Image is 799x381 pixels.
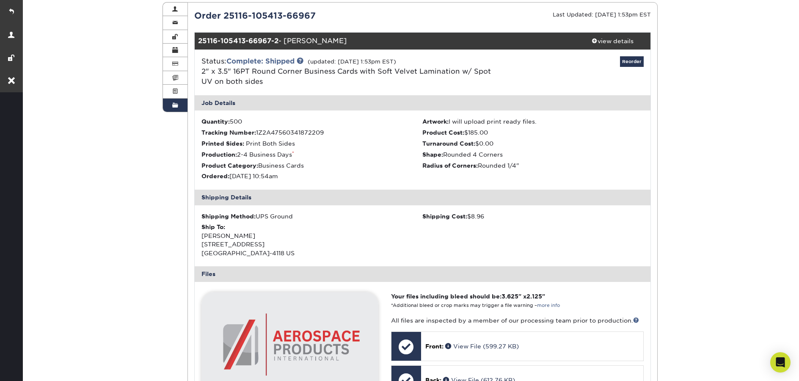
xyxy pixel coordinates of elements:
a: 2" x 3.5" 16PT Round Corner Business Cards with Soft Velvet Lamination w/ Spot UV on both sides [201,67,491,86]
span: 3.625 [501,293,518,300]
a: view details [574,33,650,50]
span: Print Both Sides [246,140,295,147]
div: Files [195,266,651,282]
li: [DATE] 10:54am [201,172,423,180]
div: Status: [195,56,499,87]
strong: Ship To: [201,224,225,230]
span: 1Z2A47560341872209 [256,129,324,136]
a: Reorder [620,56,644,67]
a: View File (599.27 KB) [445,343,519,350]
li: I will upload print ready files. [422,117,644,126]
small: (updated: [DATE] 1:53pm EST) [308,58,396,65]
div: Open Intercom Messenger [770,352,791,373]
li: 500 [201,117,423,126]
li: $185.00 [422,128,644,137]
strong: Your files including bleed should be: " x " [391,293,545,300]
a: more info [537,303,560,308]
strong: Product Category: [201,162,258,169]
span: 2.125 [526,293,542,300]
p: All files are inspected by a member of our processing team prior to production. [391,316,644,325]
div: Shipping Details [195,190,651,205]
strong: Quantity: [201,118,230,125]
li: $0.00 [422,139,644,148]
div: Job Details [195,95,651,110]
div: view details [574,37,650,45]
div: $8.96 [422,212,644,221]
strong: Tracking Number: [201,129,256,136]
li: Business Cards [201,161,423,170]
strong: Product Cost: [422,129,464,136]
li: Rounded 1/4" [422,161,644,170]
strong: Shipping Cost: [422,213,467,220]
div: [PERSON_NAME] [STREET_ADDRESS] [GEOGRAPHIC_DATA]-4118 US [201,223,423,257]
strong: 25116-105413-66967-2 [198,37,278,45]
span: Front: [425,343,444,350]
li: 2-4 Business Days [201,150,423,159]
strong: Ordered: [201,173,229,179]
div: UPS Ground [201,212,423,221]
div: - [PERSON_NAME] [195,33,575,50]
li: Rounded 4 Corners [422,150,644,159]
small: *Additional bleed or crop marks may trigger a file warning – [391,303,560,308]
strong: Artwork: [422,118,449,125]
div: Order 25116-105413-66967 [188,9,423,22]
strong: Production: [201,151,237,158]
strong: Printed Sides: [201,140,244,147]
strong: Shape: [422,151,443,158]
small: Last Updated: [DATE] 1:53pm EST [553,11,651,18]
strong: Turnaround Cost: [422,140,475,147]
strong: Radius of Corners: [422,162,478,169]
a: Complete: Shipped [226,57,295,65]
strong: Shipping Method: [201,213,256,220]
